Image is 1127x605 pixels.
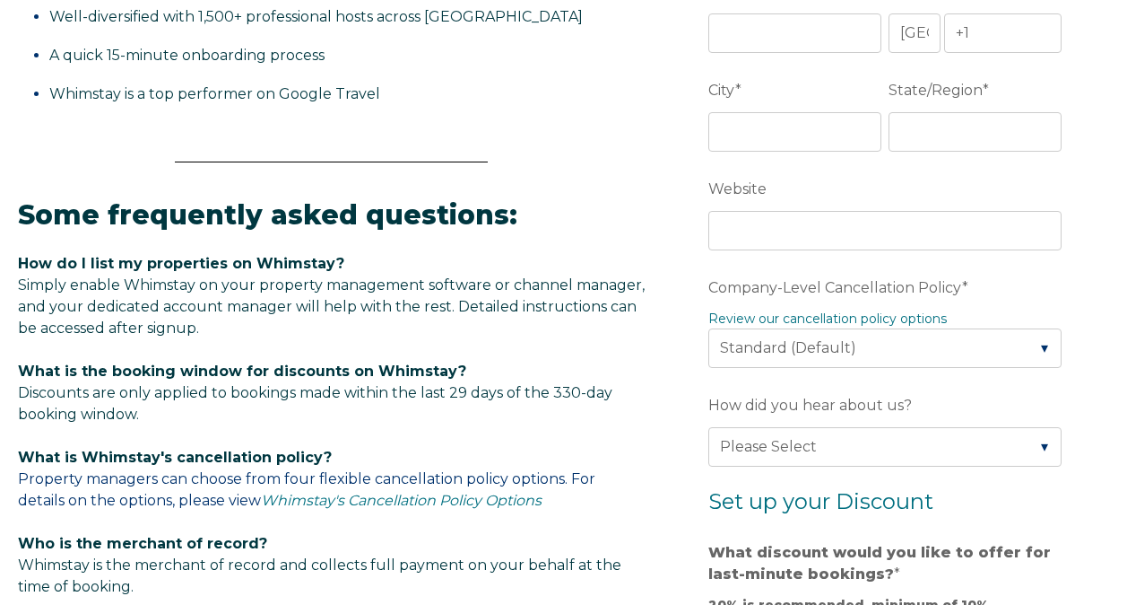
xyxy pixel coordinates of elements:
[18,447,645,512] p: Property managers can choose from four flexible cancellation policy options. For details on the o...
[18,535,267,552] span: Who is the merchant of record?
[708,544,1051,583] strong: What discount would you like to offer for last-minute bookings?
[708,488,933,514] span: Set up your Discount
[708,391,912,419] span: How did you hear about us?
[708,76,735,104] span: City
[18,449,332,466] span: What is Whimstay's cancellation policy?
[49,8,583,25] span: Well-diversified with 1,500+ professional hosts across [GEOGRAPHIC_DATA]
[18,557,621,595] span: Whimstay is the merchant of record and collects full payment on your behalf at the time of booking.
[18,276,645,337] span: Simply enable Whimstay on your property management software or channel manager, and your dedicate...
[49,85,380,102] span: Whimstay is a top performer on Google Travel
[18,255,344,272] span: How do I list my properties on Whimstay?
[708,175,767,203] span: Website
[261,492,542,509] a: Whimstay's Cancellation Policy Options
[708,311,947,327] a: Review our cancellation policy options
[889,76,983,104] span: State/Region
[708,274,962,302] span: Company-Level Cancellation Policy
[18,198,517,232] span: Some frequently asked questions:
[18,363,466,380] span: What is the booking window for discounts on Whimstay?
[18,384,612,423] span: Discounts are only applied to bookings made within the last 29 days of the 330-day booking window.
[49,47,325,64] span: A quick 15-minute onboarding process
